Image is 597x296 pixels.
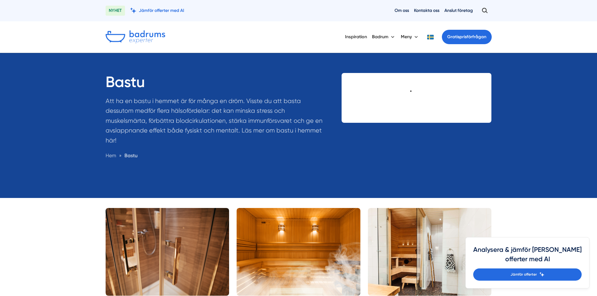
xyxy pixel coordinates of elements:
a: Jämför offerter [473,268,582,281]
button: Meny [401,29,419,45]
img: Torrbastu [237,208,360,296]
a: Jämför offerter med AI [130,8,184,13]
a: Gratisprisförfrågan [442,30,492,44]
span: Gratis [447,34,459,39]
h4: Analysera & jämför [PERSON_NAME] offerter med AI [473,245,582,268]
img: Badrumsexperter.se logotyp [106,30,165,44]
a: Hem [106,153,116,158]
p: Att ha en bastu i hemmet är för många en dröm. Visste du att basta dessutom medför flera hälsoför... [106,96,327,149]
a: Inspiration [345,29,367,45]
h1: Bastu [106,73,327,96]
a: Bastu [124,153,138,158]
button: Badrum [372,29,396,45]
span: NYHET [106,6,125,16]
a: Kontakta oss [414,8,439,13]
span: » [119,152,122,159]
img: liten bastu i badrum, bastu badrum [368,208,492,296]
img: Ångbastu, Bastu [106,208,229,296]
nav: Breadcrumb [106,152,327,159]
a: Om oss [395,8,409,13]
span: Jämför offerter [511,272,537,278]
a: Anslut företag [444,8,473,13]
span: Jämför offerter med AI [139,8,184,13]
